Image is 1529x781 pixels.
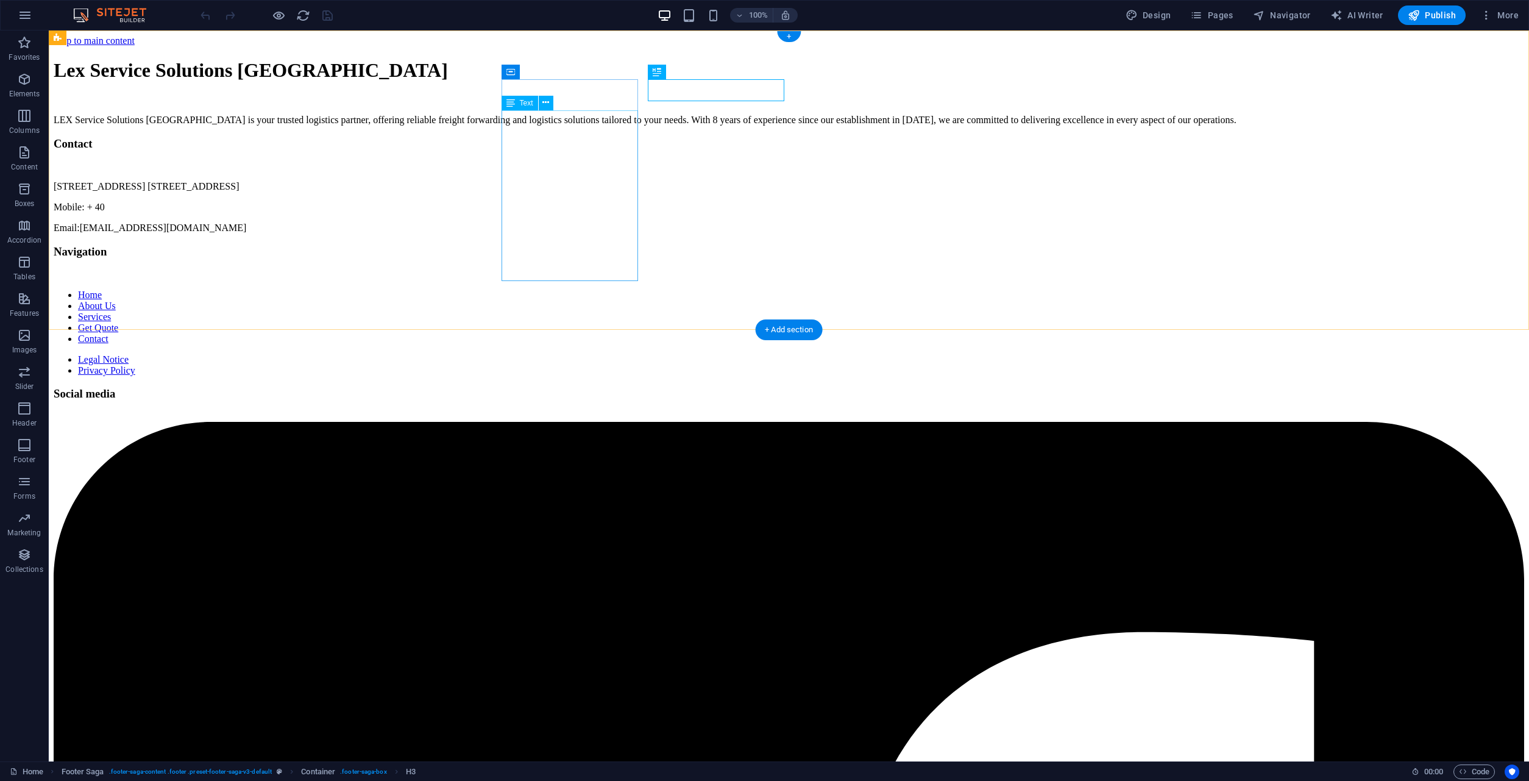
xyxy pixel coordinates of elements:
span: AI Writer [1330,9,1383,21]
span: Pages [1190,9,1233,21]
p: Header [12,418,37,428]
span: Design [1126,9,1171,21]
p: Boxes [15,199,35,209]
span: Code [1459,765,1489,779]
p: Slider [15,382,34,391]
a: Skip to main content [5,5,86,15]
button: 100% [730,8,773,23]
p: Collections [5,565,43,574]
div: + [777,31,801,42]
span: Click to select. Double-click to edit [62,765,104,779]
span: Publish [1408,9,1456,21]
button: Usercentrics [1505,765,1519,779]
p: Accordion [7,235,41,245]
div: + Add section [755,319,823,340]
i: Reload page [296,9,310,23]
p: Elements [9,89,40,99]
button: More [1475,5,1524,25]
span: 00 00 [1424,765,1443,779]
button: Navigator [1248,5,1316,25]
i: This element is a customizable preset [277,768,282,775]
p: Favorites [9,52,40,62]
p: Features [10,308,39,318]
div: Design (Ctrl+Alt+Y) [1121,5,1176,25]
p: Columns [9,126,40,135]
p: Content [11,162,38,172]
span: . footer-saga-content .footer .preset-footer-saga-v3-default [109,765,272,779]
span: . footer-saga-box [340,765,387,779]
button: AI Writer [1325,5,1388,25]
i: On resize automatically adjust zoom level to fit chosen device. [780,10,791,21]
h6: 100% [748,8,768,23]
p: Forms [13,491,35,501]
a: Click to cancel selection. Double-click to open Pages [10,765,43,779]
nav: breadcrumb [62,765,416,779]
button: Pages [1185,5,1238,25]
button: Code [1453,765,1495,779]
p: Footer [13,455,35,465]
button: Click here to leave preview mode and continue editing [271,8,286,23]
span: Click to select. Double-click to edit [301,765,335,779]
h6: Session time [1411,765,1444,779]
button: Design [1121,5,1176,25]
button: Publish [1398,5,1466,25]
p: Tables [13,272,35,282]
p: Images [12,345,37,355]
p: Marketing [7,528,41,538]
span: Click to select. Double-click to edit [406,765,416,779]
span: Navigator [1253,9,1311,21]
span: More [1480,9,1519,21]
span: Text [520,99,533,107]
span: : [1433,767,1435,776]
button: reload [296,8,310,23]
img: Editor Logo [70,8,161,23]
